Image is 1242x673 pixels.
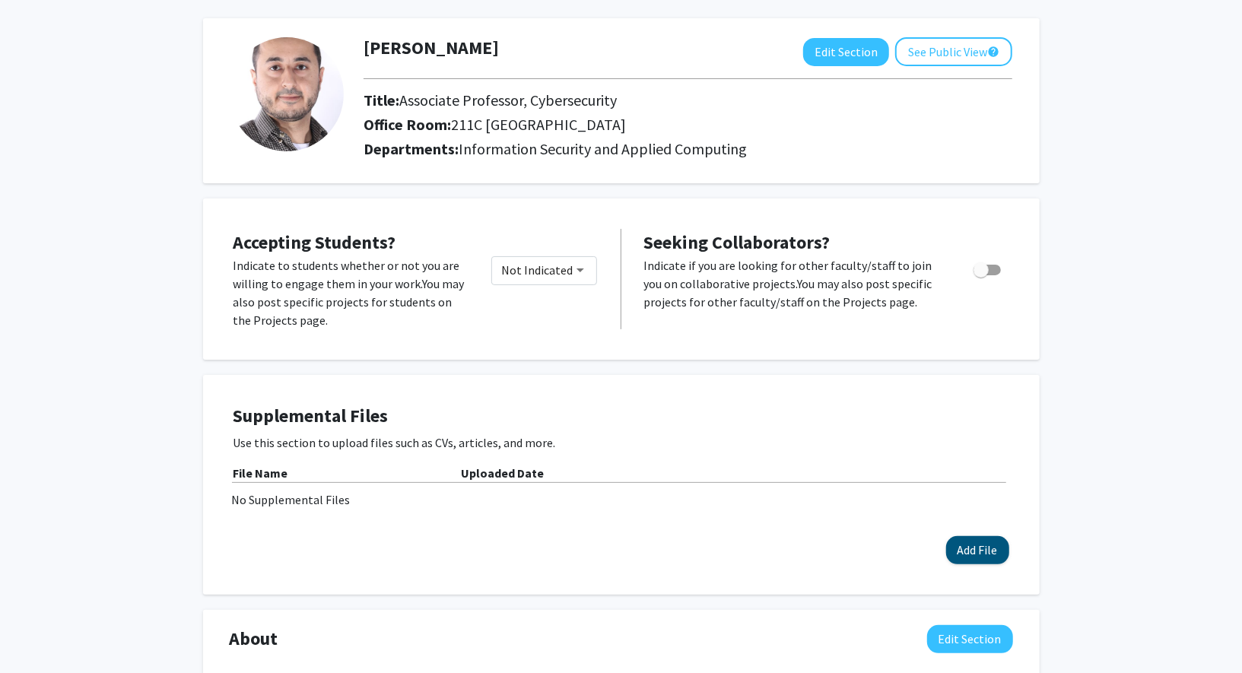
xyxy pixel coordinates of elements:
button: Add File [946,536,1009,564]
button: Edit Section [803,38,889,66]
p: Use this section to upload files such as CVs, articles, and more. [233,433,1009,452]
span: Not Indicated [501,262,573,278]
mat-icon: help [987,43,999,61]
iframe: Chat [11,605,65,662]
h2: Office Room: [364,116,902,134]
h1: [PERSON_NAME] [364,37,499,59]
h4: Supplemental Files [233,405,1009,427]
button: Edit About [927,625,1013,653]
button: See Public View [895,37,1012,66]
span: Seeking Collaborators? [644,230,831,254]
p: Indicate to students whether or not you are willing to engage them in your work. You may also pos... [233,256,469,329]
h2: Departments: [352,140,1024,158]
h2: Title: [364,91,902,110]
b: File Name [233,465,288,481]
p: Indicate if you are looking for other faculty/staff to join you on collaborative projects. You ma... [644,256,945,311]
span: Information Security and Applied Computing [459,139,747,158]
span: About [230,625,278,652]
span: 211C [GEOGRAPHIC_DATA] [451,115,626,134]
mat-select: Would you like to permit student requests? [491,256,598,285]
div: No Supplemental Files [232,490,1011,509]
b: Uploaded Date [462,465,545,481]
div: Toggle [967,256,1009,279]
span: Associate Professor, Cybersecurity [399,90,617,110]
img: Profile Picture [230,37,344,151]
div: Toggle [491,256,598,285]
span: Accepting Students? [233,230,396,254]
